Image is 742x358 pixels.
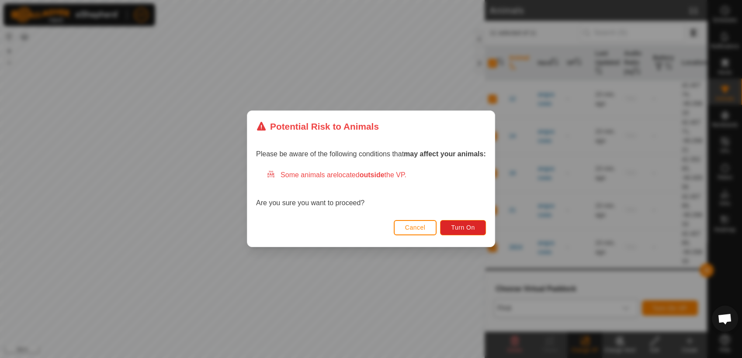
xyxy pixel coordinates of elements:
span: Please be aware of the following conditions that [256,151,486,158]
div: Open chat [712,306,738,332]
div: Are you sure you want to proceed? [256,170,486,209]
strong: outside [360,172,385,179]
strong: may affect your animals: [404,151,486,158]
button: Turn On [440,220,486,235]
span: Turn On [451,224,475,231]
div: Potential Risk to Animals [256,120,379,133]
span: located the VP. [337,172,406,179]
span: Cancel [405,224,426,231]
button: Cancel [394,220,437,235]
div: Some animals are [267,170,486,181]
